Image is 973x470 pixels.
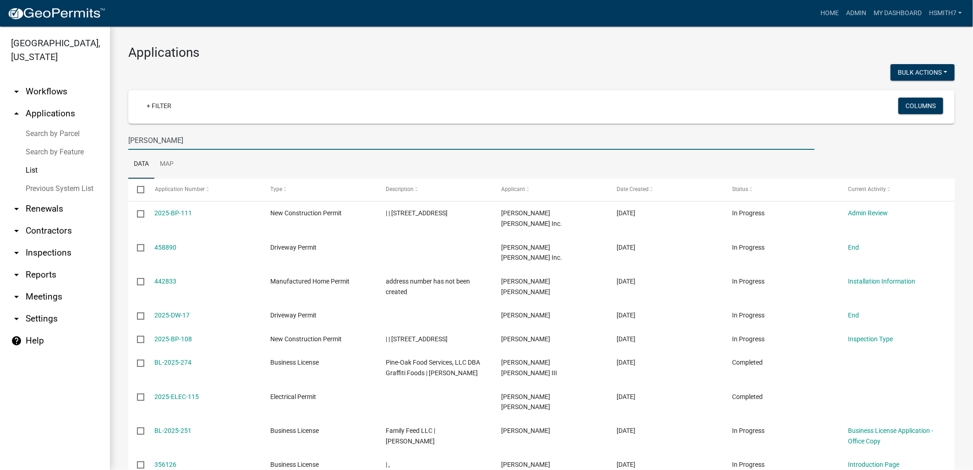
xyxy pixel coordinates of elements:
[617,427,636,434] span: 01/24/2025
[501,244,562,262] span: Bradley Jones Brock Jones Inc.
[270,335,342,343] span: New Construction Permit
[262,179,377,201] datatable-header-cell: Type
[501,393,550,411] span: Louise Taylor Harris
[898,98,943,114] button: Columns
[155,278,177,285] a: 442833
[154,150,179,179] a: Map
[501,359,557,377] span: James Allen Lackey III
[617,244,636,251] span: 08/04/2025
[128,45,955,60] h3: Applications
[155,312,190,319] a: 2025-DW-17
[139,98,179,114] a: + Filter
[617,209,636,217] span: 08/04/2025
[891,64,955,81] button: Bulk Actions
[386,186,414,192] span: Description
[386,359,480,377] span: Pine-Oak Food Services, LLC DBA Graffiti Foods | Lackey, James
[732,359,763,366] span: Completed
[155,335,192,343] a: 2025-BP-108
[11,313,22,324] i: arrow_drop_down
[386,278,470,295] span: address number has not been created
[848,461,899,468] a: Introduction Page
[270,278,350,285] span: Manufactured Home Permit
[155,461,177,468] a: 356126
[386,427,435,445] span: Family Feed LLC | McIntire, Harley
[817,5,842,22] a: Home
[870,5,925,22] a: My Dashboard
[848,312,859,319] a: End
[11,291,22,302] i: arrow_drop_down
[128,131,814,150] input: Search for applications
[270,393,316,400] span: Electrical Permit
[11,335,22,346] i: help
[617,461,636,468] span: 12/31/2024
[11,225,22,236] i: arrow_drop_down
[732,312,765,319] span: In Progress
[146,179,261,201] datatable-header-cell: Application Number
[11,247,22,258] i: arrow_drop_down
[386,461,390,468] span: | ,
[377,179,492,201] datatable-header-cell: Description
[617,335,636,343] span: 06/24/2025
[270,359,319,366] span: Business License
[732,427,765,434] span: In Progress
[155,427,192,434] a: BL-2025-251
[617,312,636,319] span: 06/24/2025
[732,278,765,285] span: In Progress
[724,179,839,201] datatable-header-cell: Status
[386,335,448,343] span: | | 5020 Grandtree Way
[608,179,723,201] datatable-header-cell: Date Created
[492,179,608,201] datatable-header-cell: Applicant
[386,209,448,217] span: | | 1870 Cusseta HWY
[155,244,177,251] a: 458890
[501,427,550,434] span: Harley James McIntire
[155,186,205,192] span: Application Number
[11,86,22,97] i: arrow_drop_down
[848,335,893,343] a: Inspection Type
[501,335,550,343] span: Christine Crawford
[501,209,562,227] span: Bradley Jones Brock Jones Inc.
[848,427,933,445] a: Business License Application - Office Copy
[848,244,859,251] a: End
[128,150,154,179] a: Data
[925,5,966,22] a: hsmith7
[617,393,636,400] span: 03/25/2025
[11,108,22,119] i: arrow_drop_up
[270,186,282,192] span: Type
[11,269,22,280] i: arrow_drop_down
[732,186,749,192] span: Status
[842,5,870,22] a: Admin
[270,427,319,434] span: Business License
[155,359,192,366] a: BL-2025-274
[848,209,888,217] a: Admin Review
[128,179,146,201] datatable-header-cell: Select
[732,461,765,468] span: In Progress
[270,244,317,251] span: Driveway Permit
[839,179,955,201] datatable-header-cell: Current Activity
[270,312,317,319] span: Driveway Permit
[11,203,22,214] i: arrow_drop_down
[732,393,763,400] span: Completed
[732,244,765,251] span: In Progress
[501,278,550,295] span: Blake Dale Everson
[617,359,636,366] span: 06/05/2025
[270,461,319,468] span: Business License
[732,209,765,217] span: In Progress
[155,209,192,217] a: 2025-BP-111
[617,186,649,192] span: Date Created
[617,278,636,285] span: 06/29/2025
[501,312,550,319] span: Christine Crawford
[732,335,765,343] span: In Progress
[848,186,886,192] span: Current Activity
[501,186,525,192] span: Applicant
[270,209,342,217] span: New Construction Permit
[155,393,199,400] a: 2025-ELEC-115
[501,461,550,468] span: Charles James Rutland
[848,278,915,285] a: Installation Information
